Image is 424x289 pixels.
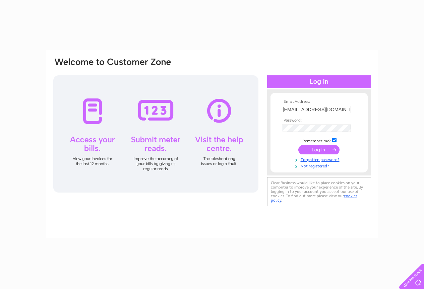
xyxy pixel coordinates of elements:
th: Email Address: [280,99,358,104]
div: Clear Business would like to place cookies on your computer to improve your experience of the sit... [267,177,371,206]
a: Forgotten password? [282,156,358,162]
a: cookies policy [271,194,357,203]
th: Password: [280,118,358,123]
td: Remember me? [280,137,358,144]
input: Submit [298,145,340,154]
a: Not registered? [282,162,358,169]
